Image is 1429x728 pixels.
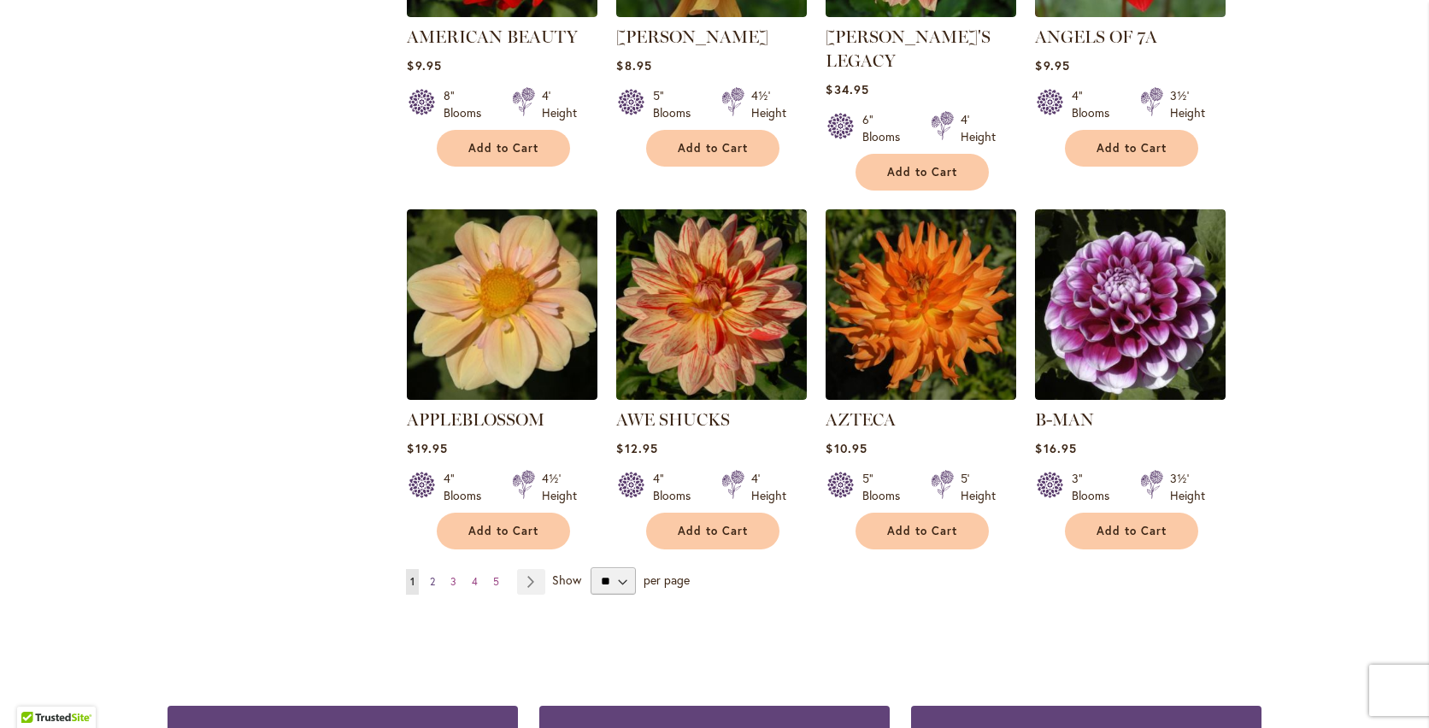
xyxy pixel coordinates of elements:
div: 8" Blooms [444,87,491,121]
span: 2 [430,575,435,588]
button: Add to Cart [646,513,779,549]
span: 5 [493,575,499,588]
a: Andy's Legacy [826,4,1016,21]
span: $12.95 [616,440,657,456]
a: APPLEBLOSSOM [407,387,597,403]
a: ANDREW CHARLES [616,4,807,21]
div: 5' Height [961,470,996,504]
a: APPLEBLOSSOM [407,409,544,430]
a: B-MAN [1035,387,1226,403]
a: [PERSON_NAME] [616,26,768,47]
button: Add to Cart [646,130,779,167]
span: Add to Cart [678,524,748,538]
span: $19.95 [407,440,447,456]
div: 5" Blooms [862,470,910,504]
a: AMERICAN BEAUTY [407,4,597,21]
a: [PERSON_NAME]'S LEGACY [826,26,991,71]
div: 6" Blooms [862,111,910,145]
div: 5" Blooms [653,87,701,121]
span: $34.95 [826,81,868,97]
span: Show [552,572,581,588]
button: Add to Cart [856,513,989,549]
a: AMERICAN BEAUTY [407,26,578,47]
div: 3½' Height [1170,470,1205,504]
a: 4 [468,569,482,595]
span: 1 [410,575,415,588]
span: Add to Cart [678,141,748,156]
button: Add to Cart [1065,513,1198,549]
span: $9.95 [407,57,441,73]
a: AWE SHUCKS [616,387,807,403]
span: Add to Cart [468,141,538,156]
span: Add to Cart [468,524,538,538]
button: Add to Cart [437,130,570,167]
div: 4" Blooms [653,470,701,504]
a: AZTECA [826,387,1016,403]
a: ANGELS OF 7A [1035,26,1157,47]
span: $8.95 [616,57,651,73]
img: AZTECA [826,209,1016,400]
img: AWE SHUCKS [616,209,807,400]
span: $9.95 [1035,57,1069,73]
span: 4 [472,575,478,588]
a: 2 [426,569,439,595]
span: Add to Cart [1097,141,1167,156]
div: 4' Height [751,470,786,504]
div: 3" Blooms [1072,470,1120,504]
a: AZTECA [826,409,896,430]
div: 4½' Height [751,87,786,121]
iframe: Launch Accessibility Center [13,667,61,715]
div: 4" Blooms [1072,87,1120,121]
span: Add to Cart [1097,524,1167,538]
span: Add to Cart [887,524,957,538]
a: 5 [489,569,503,595]
a: AWE SHUCKS [616,409,730,430]
span: 3 [450,575,456,588]
span: $16.95 [1035,440,1076,456]
span: $10.95 [826,440,867,456]
div: 4' Height [542,87,577,121]
button: Add to Cart [1065,130,1198,167]
a: B-MAN [1035,409,1094,430]
a: ANGELS OF 7A [1035,4,1226,21]
img: B-MAN [1035,209,1226,400]
div: 4" Blooms [444,470,491,504]
div: 3½' Height [1170,87,1205,121]
span: Add to Cart [887,165,957,179]
img: APPLEBLOSSOM [407,209,597,400]
span: per page [644,572,690,588]
a: 3 [446,569,461,595]
button: Add to Cart [437,513,570,549]
button: Add to Cart [856,154,989,191]
div: 4' Height [961,111,996,145]
div: 4½' Height [542,470,577,504]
